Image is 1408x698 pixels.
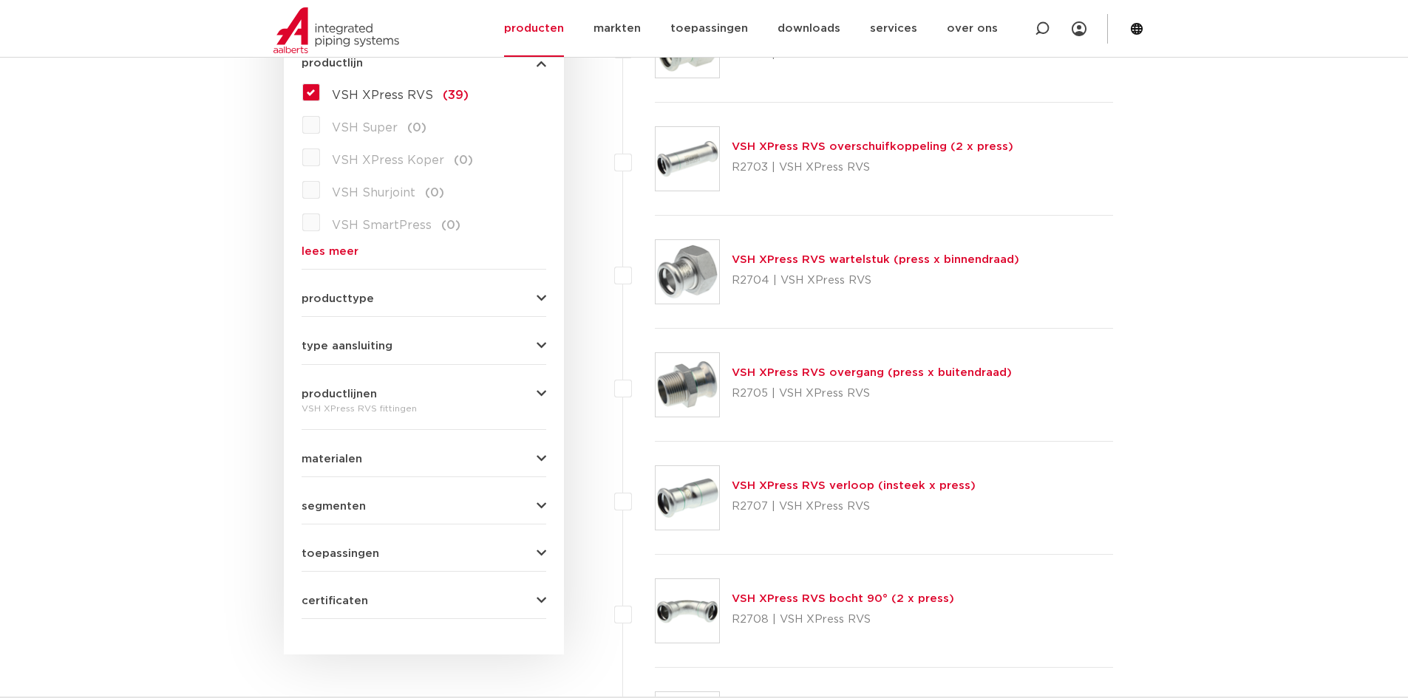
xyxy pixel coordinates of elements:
span: productlijn [302,58,363,69]
span: VSH Super [332,122,398,134]
span: (0) [425,187,444,199]
span: VSH XPress Koper [332,154,444,166]
span: productlijnen [302,389,377,400]
span: VSH SmartPress [332,219,432,231]
img: Thumbnail for VSH XPress RVS verloop (insteek x press) [656,466,719,530]
a: VSH XPress RVS bocht 90° (2 x press) [732,593,954,604]
span: certificaten [302,595,368,606]
span: VSH XPress RVS [332,89,433,101]
img: Thumbnail for VSH XPress RVS overgang (press x buitendraad) [656,353,719,417]
span: segmenten [302,501,366,512]
span: (0) [454,154,473,166]
span: (0) [441,219,460,231]
button: toepassingen [302,548,546,559]
span: VSH Shurjoint [332,187,415,199]
p: R2708 | VSH XPress RVS [732,608,954,632]
span: type aansluiting [302,341,392,352]
button: productlijnen [302,389,546,400]
span: producttype [302,293,374,304]
a: VSH XPress RVS verloop (insteek x press) [732,480,976,491]
button: materialen [302,454,546,465]
button: certificaten [302,595,546,606]
span: (0) [407,122,426,134]
button: type aansluiting [302,341,546,352]
p: R2705 | VSH XPress RVS [732,382,1012,406]
a: VSH XPress RVS overschuifkoppeling (2 x press) [732,141,1013,152]
img: Thumbnail for VSH XPress RVS wartelstuk (press x binnendraad) [656,240,719,304]
p: R2707 | VSH XPress RVS [732,495,976,519]
div: VSH XPress RVS fittingen [302,400,546,417]
a: lees meer [302,246,546,257]
button: segmenten [302,501,546,512]
span: toepassingen [302,548,379,559]
img: Thumbnail for VSH XPress RVS overschuifkoppeling (2 x press) [656,127,719,191]
button: productlijn [302,58,546,69]
div: my IPS [1072,13,1086,45]
a: VSH XPress RVS overgang (press x buitendraad) [732,367,1012,378]
a: VSH XPress RVS wartelstuk (press x binnendraad) [732,254,1019,265]
span: materialen [302,454,362,465]
button: producttype [302,293,546,304]
img: Thumbnail for VSH XPress RVS bocht 90° (2 x press) [656,579,719,643]
p: R2703 | VSH XPress RVS [732,156,1013,179]
span: (39) [443,89,469,101]
p: R2704 | VSH XPress RVS [732,269,1019,292]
